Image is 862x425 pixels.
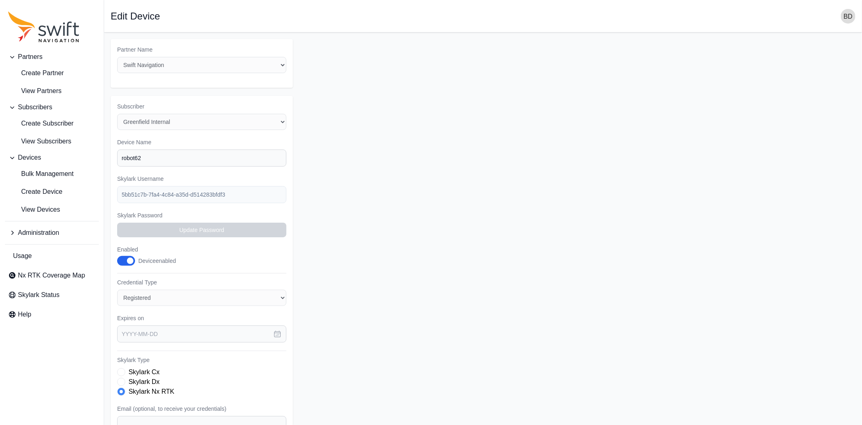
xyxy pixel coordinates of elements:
[5,166,99,182] a: Bulk Management
[5,184,99,200] a: Create Device
[13,251,32,261] span: Usage
[138,257,176,265] div: Device enabled
[8,169,74,179] span: Bulk Management
[117,46,286,54] label: Partner Name
[117,367,286,397] div: Skylark Type
[117,57,286,73] select: Partner Name
[117,211,286,219] label: Skylark Password
[8,205,60,215] span: View Devices
[841,9,855,24] img: user photo
[18,52,42,62] span: Partners
[117,114,286,130] select: Subscriber
[111,11,160,21] h1: Edit Device
[5,287,99,303] a: Skylark Status
[18,153,41,163] span: Devices
[18,228,59,238] span: Administration
[8,119,74,128] span: Create Subscriber
[18,102,52,112] span: Subscribers
[5,99,99,115] button: Subscribers
[5,202,99,218] a: View Devices
[5,248,99,264] a: Usage
[8,137,71,146] span: View Subscribers
[5,267,99,284] a: Nx RTK Coverage Map
[8,86,61,96] span: View Partners
[117,405,286,413] label: Email (optional, to receive your credentials)
[5,306,99,323] a: Help
[5,225,99,241] button: Administration
[117,278,286,286] label: Credential Type
[5,65,99,81] a: create-partner
[5,133,99,150] a: View Subscribers
[5,49,99,65] button: Partners
[117,150,286,167] input: Device #01
[117,325,286,343] input: YYYY-MM-DD
[18,271,85,280] span: Nx RTK Coverage Map
[117,356,286,364] label: Skylark Type
[117,102,286,111] label: Subscriber
[5,115,99,132] a: Create Subscriber
[117,245,185,254] label: Enabled
[8,68,64,78] span: Create Partner
[129,387,175,397] label: Skylark Nx RTK
[8,187,62,197] span: Create Device
[117,223,286,237] button: Update Password
[129,367,159,377] label: Skylark Cx
[18,290,59,300] span: Skylark Status
[117,186,286,203] input: example-user
[129,377,159,387] label: Skylark Dx
[18,310,31,319] span: Help
[5,150,99,166] button: Devices
[117,314,286,322] label: Expires on
[5,83,99,99] a: View Partners
[117,175,286,183] label: Skylark Username
[117,138,286,146] label: Device Name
